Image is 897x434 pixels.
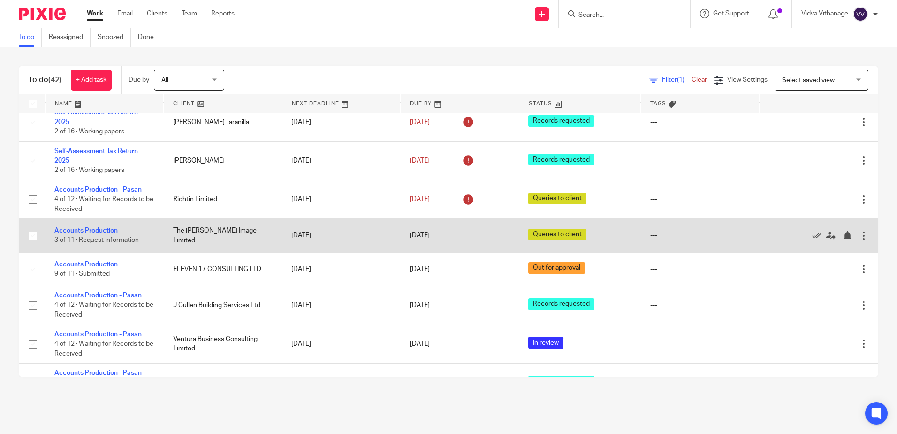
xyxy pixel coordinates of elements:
a: Team [182,9,197,18]
span: 3 of 11 · Request Information [54,237,139,244]
img: svg%3E [853,7,868,22]
span: In review [528,337,563,349]
a: Accounts Production - Pasan [54,186,142,193]
a: + Add task [71,70,112,91]
span: [DATE] [410,157,430,164]
span: [DATE] [410,196,430,202]
a: Work [87,9,103,18]
a: Self-Assessment Tax Return 2025 [54,148,138,164]
td: ELEVEN 17 CONSULTING LTD [164,252,282,286]
span: 2 of 16 · Working papers [54,167,124,174]
span: [DATE] [410,302,430,309]
td: [DATE] [282,252,401,286]
td: Rightin Limited [164,180,282,218]
input: Search [578,11,662,20]
span: Select saved view [782,77,835,84]
td: [PERSON_NAME] Taranilla [164,103,282,141]
td: [DATE] [282,141,401,180]
p: Due by [129,75,149,85]
span: 9 of 11 · Submitted [54,271,110,277]
a: Accounts Production [54,227,118,234]
a: Accounts Production - Pasan [54,331,142,338]
td: Timelord Education Ltd [164,364,282,402]
span: Get Support [713,10,749,17]
td: [PERSON_NAME] [164,141,282,180]
span: Queries to client [528,193,586,204]
div: --- [650,339,750,349]
h1: To do [29,75,61,85]
td: [DATE] [282,325,401,363]
span: All [161,77,168,84]
td: Ventura Business Consulting Limited [164,325,282,363]
div: --- [650,231,750,240]
td: [DATE] [282,219,401,252]
td: The [PERSON_NAME] Image Limited [164,219,282,252]
span: Out for approval [528,262,585,274]
a: Reassigned [49,28,91,46]
div: --- [650,156,750,165]
span: [DATE] [410,232,430,239]
td: [DATE] [282,364,401,402]
td: [DATE] [282,286,401,325]
span: Records requested [528,115,594,127]
span: (42) [48,76,61,84]
span: Records requested [528,376,594,387]
span: 4 of 12 · Waiting for Records to be Received [54,302,153,318]
a: Self-Assessment Tax Return 2025 [54,109,138,125]
span: 4 of 12 · Waiting for Records to be Received [54,341,153,357]
td: [DATE] [282,180,401,218]
a: Clear [692,77,707,83]
span: Records requested [528,298,594,310]
a: Snoozed [98,28,131,46]
p: Vidva Vithanage [801,9,848,18]
div: --- [650,264,750,274]
img: Pixie [19,8,66,20]
span: (1) [677,77,684,83]
span: Filter [662,77,692,83]
div: --- [650,301,750,310]
span: [DATE] [410,119,430,125]
a: Accounts Production - Pasan [54,292,142,299]
a: Done [138,28,161,46]
span: [DATE] [410,266,430,272]
span: Tags [650,101,666,106]
a: To do [19,28,42,46]
td: [DATE] [282,103,401,141]
span: [DATE] [410,341,430,347]
div: --- [650,117,750,127]
a: Clients [147,9,167,18]
a: Email [117,9,133,18]
div: --- [650,194,750,204]
a: Reports [211,9,235,18]
span: 2 of 16 · Working papers [54,128,124,135]
span: Queries to client [528,229,586,240]
span: View Settings [727,77,768,83]
span: Records requested [528,154,594,165]
span: 4 of 12 · Waiting for Records to be Received [54,196,153,212]
a: Accounts Production [54,261,118,268]
td: J Cullen Building Services Ltd [164,286,282,325]
a: Mark as done [812,231,826,240]
a: Accounts Production - Pasan [54,370,142,376]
